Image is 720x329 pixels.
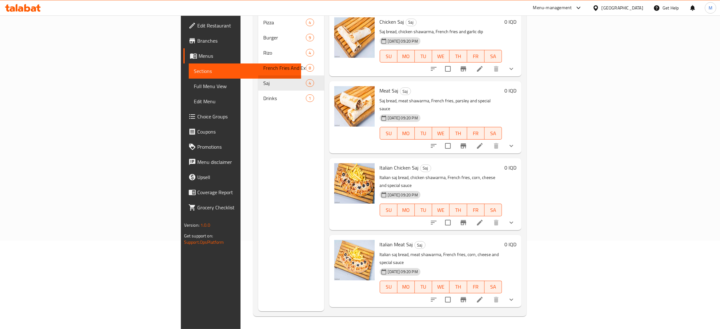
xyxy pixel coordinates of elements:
[415,127,432,140] button: TU
[380,28,502,36] p: Saj bread, chicken shawarma, French fries and garlic dip
[189,79,301,94] a: Full Menu View
[306,65,313,71] span: 8
[406,19,417,26] div: Saj
[400,52,412,61] span: MO
[380,163,419,172] span: Italian Chicken Saj
[406,19,416,26] span: Saj
[184,221,199,229] span: Version:
[197,158,296,166] span: Menu disclaimer
[263,34,306,41] span: Burger
[456,138,471,153] button: Branch-specific-item
[489,292,504,307] button: delete
[449,127,467,140] button: TH
[334,240,375,280] img: Italian Meat Saj
[449,281,467,293] button: TH
[489,61,504,76] button: delete
[306,20,313,26] span: 4
[426,138,441,153] button: sort-choices
[452,206,464,215] span: TH
[263,79,306,87] span: Saj
[415,204,432,216] button: TU
[417,282,430,291] span: TU
[197,113,296,120] span: Choice Groups
[504,240,516,249] h6: 0 IQD
[467,204,485,216] button: FR
[470,206,482,215] span: FR
[449,50,467,63] button: TH
[426,61,441,76] button: sort-choices
[263,19,306,26] span: Pizza
[441,139,455,153] span: Select to update
[258,91,324,106] div: Drinks1
[385,115,420,121] span: [DATE] 09:20 PM
[470,52,482,61] span: FR
[183,33,301,48] a: Branches
[435,52,447,61] span: WE
[334,17,375,58] img: Chicken Saj
[380,251,502,266] p: Italian saj bread, meat shawarma, French fries, corn, cheese and special sauce
[380,17,404,27] span: Chicken Saj
[508,219,515,226] svg: Show Choices
[397,204,415,216] button: MO
[504,61,519,76] button: show more
[456,215,471,230] button: Branch-specific-item
[415,50,432,63] button: TU
[476,65,484,73] a: Edit menu item
[183,48,301,63] a: Menus
[435,282,447,291] span: WE
[258,12,324,108] nav: Menu sections
[487,52,499,61] span: SA
[449,204,467,216] button: TH
[183,154,301,170] a: Menu disclaimer
[417,52,430,61] span: TU
[504,17,516,26] h6: 0 IQD
[183,200,301,215] a: Grocery Checklist
[400,87,411,95] div: Saj
[306,80,313,86] span: 4
[415,281,432,293] button: TU
[197,173,296,181] span: Upsell
[183,170,301,185] a: Upsell
[441,62,455,75] span: Select to update
[385,269,420,275] span: [DATE] 09:20 PM
[476,296,484,303] a: Edit menu item
[263,64,306,72] span: French Fries And Extras
[452,52,464,61] span: TH
[426,292,441,307] button: sort-choices
[504,215,519,230] button: show more
[485,281,502,293] button: SA
[306,49,314,57] div: items
[306,35,313,41] span: 9
[487,282,499,291] span: SA
[258,75,324,91] div: Saj4
[258,15,324,30] div: Pizza4
[200,221,210,229] span: 1.0.0
[383,129,395,138] span: SU
[426,215,441,230] button: sort-choices
[334,163,375,204] img: Italian Chicken Saj
[417,129,430,138] span: TU
[400,206,412,215] span: MO
[263,94,306,102] span: Drinks
[263,49,306,57] span: Rizo
[197,22,296,29] span: Edit Restaurant
[420,164,431,172] span: Saj
[485,50,502,63] button: SA
[432,204,449,216] button: WE
[380,174,502,189] p: Italian saj bread, chicken shawarma, French fries, corn, cheese and special sauce
[183,18,301,33] a: Edit Restaurant
[487,129,499,138] span: SA
[533,4,572,12] div: Menu-management
[470,282,482,291] span: FR
[400,129,412,138] span: MO
[306,95,313,101] span: 1
[306,64,314,72] div: items
[306,50,313,56] span: 4
[441,216,455,229] span: Select to update
[400,282,412,291] span: MO
[194,98,296,105] span: Edit Menu
[467,127,485,140] button: FR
